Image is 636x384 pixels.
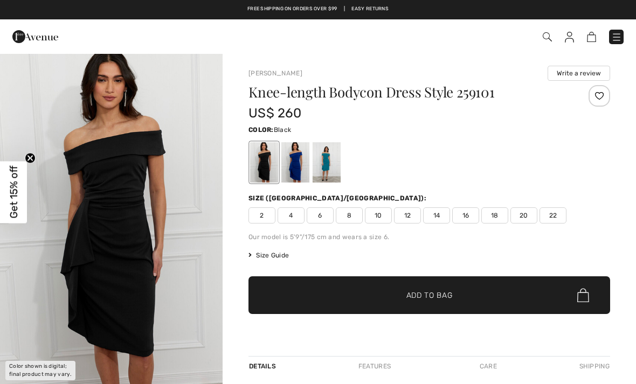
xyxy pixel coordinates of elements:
span: 2 [248,207,275,224]
span: Black [274,126,292,134]
span: 16 [452,207,479,224]
img: Bag.svg [577,288,589,302]
button: Add to Bag [248,276,610,314]
span: | [344,5,345,13]
span: US$ 260 [248,106,301,121]
div: Teal [313,142,341,183]
div: Details [248,357,279,376]
img: Search [543,32,552,41]
span: 4 [278,207,305,224]
a: [PERSON_NAME] [248,69,302,77]
button: Write a review [548,66,610,81]
div: Color shown is digital; final product may vary. [5,361,75,380]
span: Get 15% off [8,166,20,219]
div: Royal [281,142,309,183]
div: Care [471,357,506,376]
button: Close teaser [25,152,36,163]
h1: Knee-length Bodycon Dress Style 259101 [248,85,550,99]
span: 20 [510,207,537,224]
a: Free shipping on orders over $99 [247,5,337,13]
div: Size ([GEOGRAPHIC_DATA]/[GEOGRAPHIC_DATA]): [248,193,428,203]
a: Easy Returns [351,5,389,13]
span: 10 [365,207,392,224]
span: 22 [540,207,566,224]
span: Add to Bag [406,290,453,301]
img: Shopping Bag [587,32,596,42]
a: 1ère Avenue [12,31,58,41]
img: Menu [611,32,622,43]
span: 12 [394,207,421,224]
span: 18 [481,207,508,224]
div: Features [349,357,400,376]
span: Color: [248,126,274,134]
div: Our model is 5'9"/175 cm and wears a size 6. [248,232,610,242]
div: Black [250,142,278,183]
span: Size Guide [248,250,289,260]
span: 6 [307,207,334,224]
img: My Info [565,32,574,43]
span: 14 [423,207,450,224]
span: 8 [336,207,363,224]
img: 1ère Avenue [12,26,58,47]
